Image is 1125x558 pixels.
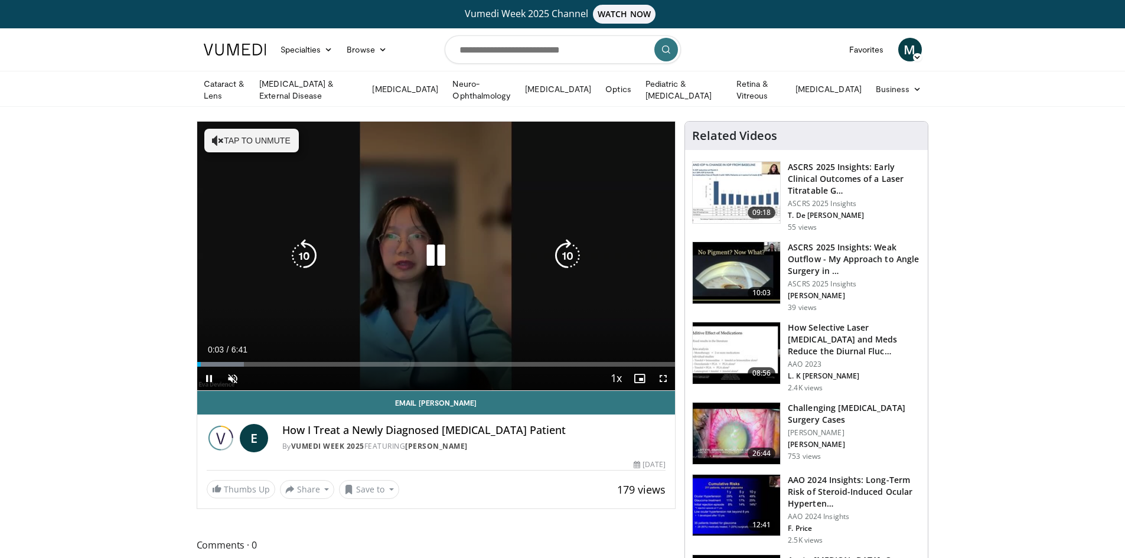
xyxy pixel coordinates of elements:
[227,345,229,354] span: /
[748,207,776,218] span: 09:18
[405,441,468,451] a: [PERSON_NAME]
[788,199,921,208] p: ASCRS 2025 Insights
[617,482,666,497] span: 179 views
[869,77,929,101] a: Business
[628,367,651,390] button: Enable picture-in-picture mode
[788,242,921,277] h3: ASCRS 2025 Insights: Weak Outflow - My Approach to Angle Surgery in …
[208,345,224,354] span: 0:03
[842,38,891,61] a: Favorites
[898,38,922,61] a: M
[748,287,776,299] span: 10:03
[693,475,780,536] img: d1bebadf-5ef8-4c82-bd02-47cdd9740fa5.150x105_q85_crop-smart_upscale.jpg
[788,474,921,510] h3: AAO 2024 Insights: Long-Term Risk of Steroid-Induced Ocular Hyperten…
[280,480,335,499] button: Share
[748,448,776,459] span: 26:44
[445,78,518,102] a: Neuro-Ophthalmology
[197,391,676,415] a: Email [PERSON_NAME]
[693,162,780,223] img: b8bf30ca-3013-450f-92b0-de11c61660f8.150x105_q85_crop-smart_upscale.jpg
[604,367,628,390] button: Playback Rate
[692,402,921,465] a: 26:44 Challenging [MEDICAL_DATA] Surgery Cases [PERSON_NAME] [PERSON_NAME] 753 views
[638,78,729,102] a: Pediatric & [MEDICAL_DATA]
[788,383,823,393] p: 2.4K views
[634,459,666,470] div: [DATE]
[788,452,821,461] p: 753 views
[445,35,681,64] input: Search topics, interventions
[207,424,235,452] img: Vumedi Week 2025
[788,291,921,301] p: [PERSON_NAME]
[692,322,921,393] a: 08:56 How Selective Laser [MEDICAL_DATA] and Meds Reduce the Diurnal Fluc… AAO 2023 L. K [PERSON_...
[788,303,817,312] p: 39 views
[788,536,823,545] p: 2.5K views
[197,78,253,102] a: Cataract & Lens
[593,5,656,24] span: WATCH NOW
[197,122,676,391] video-js: Video Player
[788,322,921,357] h3: How Selective Laser [MEDICAL_DATA] and Meds Reduce the Diurnal Fluc…
[693,403,780,464] img: 05a6f048-9eed-46a7-93e1-844e43fc910c.150x105_q85_crop-smart_upscale.jpg
[692,474,921,545] a: 12:41 AAO 2024 Insights: Long-Term Risk of Steroid-Induced Ocular Hyperten… AAO 2024 Insights F. ...
[207,480,275,498] a: Thumbs Up
[788,223,817,232] p: 55 views
[788,371,921,381] p: L. K [PERSON_NAME]
[788,211,921,220] p: T. De [PERSON_NAME]
[197,537,676,553] span: Comments 0
[788,512,921,521] p: AAO 2024 Insights
[692,161,921,232] a: 09:18 ASCRS 2025 Insights: Early Clinical Outcomes of a Laser Titratable G… ASCRS 2025 Insights T...
[339,480,399,499] button: Save to
[197,362,676,367] div: Progress Bar
[206,5,920,24] a: Vumedi Week 2025 ChannelWATCH NOW
[365,77,445,101] a: [MEDICAL_DATA]
[788,77,869,101] a: [MEDICAL_DATA]
[788,440,921,449] p: [PERSON_NAME]
[788,428,921,438] p: [PERSON_NAME]
[748,367,776,379] span: 08:56
[693,322,780,384] img: 420b1191-3861-4d27-8af4-0e92e58098e4.150x105_q85_crop-smart_upscale.jpg
[693,242,780,304] img: c4ee65f2-163e-44d3-aede-e8fb280be1de.150x105_q85_crop-smart_upscale.jpg
[692,129,777,143] h4: Related Videos
[788,161,921,197] h3: ASCRS 2025 Insights: Early Clinical Outcomes of a Laser Titratable G…
[729,78,788,102] a: Retina & Vitreous
[291,441,364,451] a: Vumedi Week 2025
[598,77,638,101] a: Optics
[692,242,921,312] a: 10:03 ASCRS 2025 Insights: Weak Outflow - My Approach to Angle Surgery in … ASCRS 2025 Insights [...
[340,38,394,61] a: Browse
[788,402,921,426] h3: Challenging [MEDICAL_DATA] Surgery Cases
[748,519,776,531] span: 12:41
[204,129,299,152] button: Tap to unmute
[240,424,268,452] a: E
[197,367,221,390] button: Pause
[252,78,365,102] a: [MEDICAL_DATA] & External Disease
[221,367,244,390] button: Unmute
[518,77,598,101] a: [MEDICAL_DATA]
[788,360,921,369] p: AAO 2023
[282,424,666,437] h4: How I Treat a Newly Diagnosed [MEDICAL_DATA] Patient
[788,279,921,289] p: ASCRS 2025 Insights
[231,345,247,354] span: 6:41
[788,524,921,533] p: F. Price
[282,441,666,452] div: By FEATURING
[651,367,675,390] button: Fullscreen
[273,38,340,61] a: Specialties
[204,44,266,56] img: VuMedi Logo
